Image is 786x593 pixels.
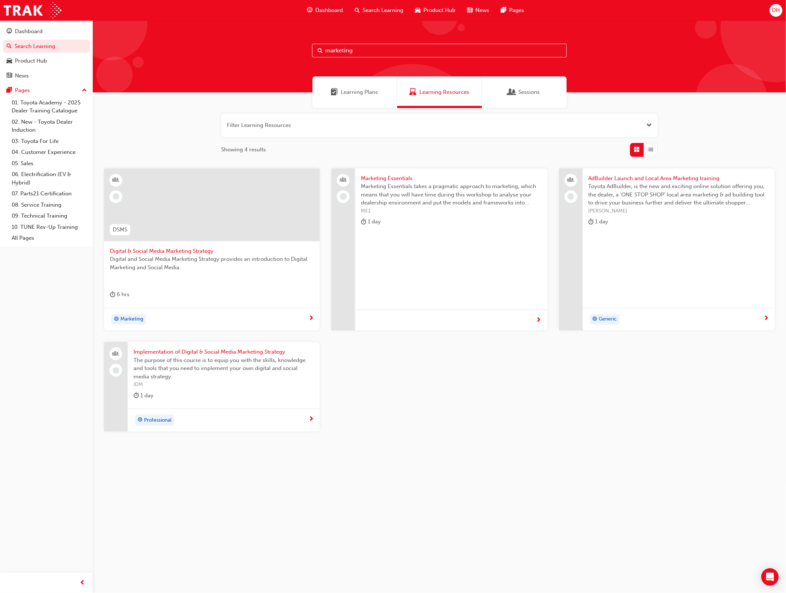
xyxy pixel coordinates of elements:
a: Learning ResourcesLearning Resources [397,76,482,108]
span: learningRecordVerb_NONE-icon [340,193,347,200]
span: learningRecordVerb_NONE-icon [113,367,119,374]
a: 07. Parts21 Certification [9,188,90,199]
a: car-iconProduct Hub [409,3,461,18]
span: learningResourceType_INSTRUCTOR_LED-icon [113,175,119,185]
a: guage-iconDashboard [301,3,349,18]
span: Generic [599,315,617,323]
span: target-icon [114,315,119,324]
a: news-iconNews [461,3,495,18]
span: Learning Resources [409,88,416,96]
a: 04. Customer Experience [9,147,90,158]
span: car-icon [7,58,12,64]
a: Learning PlansLearning Plans [312,76,397,108]
span: pages-icon [7,87,12,94]
div: 1 day [361,217,381,226]
span: DSMS [113,226,127,234]
span: target-icon [137,415,143,425]
span: AdBuilder Launch and Local Area Marketing training [588,174,769,183]
span: next-icon [536,317,542,324]
div: Open Intercom Messenger [761,568,779,586]
a: 05. Sales [9,158,90,169]
a: 01. Toyota Academy - 2025 Dealer Training Catalogue [9,97,90,116]
span: Digital and Social Media Marketing Strategy provides an introduction to Digital Marketing and Soc... [110,255,314,271]
div: 1 day [133,391,153,400]
a: Search Learning [3,40,90,53]
span: learningRecordVerb_NONE-icon [567,193,574,200]
span: search-icon [355,6,360,15]
span: Showing 4 results [221,146,266,154]
span: Implementation of Digital & Social Media Marketing Strategy [133,348,314,356]
button: Pages [3,84,90,97]
span: Marketing Essentials takes a pragmatic approach to marketing, which means that you will have time... [361,182,541,207]
span: next-icon [308,315,314,322]
span: Professional [144,416,172,425]
span: Marketing [120,315,143,323]
span: prev-icon [80,578,85,588]
a: 08. Service Training [9,199,90,211]
span: Pages [509,6,524,15]
a: 03. Toyota For Life [9,136,90,147]
a: search-iconSearch Learning [349,3,409,18]
span: Learning Resources [419,88,469,96]
span: Dashboard [315,6,343,15]
span: guage-icon [7,28,12,35]
a: 10. TUNE Rev-Up Training [9,222,90,233]
a: Dashboard [3,25,90,38]
span: car-icon [415,6,420,15]
span: Search Learning [363,6,403,15]
span: news-icon [467,6,472,15]
span: duration-icon [110,290,115,299]
div: Pages [15,86,30,95]
span: Sessions [519,88,540,96]
span: learningRecordVerb_NONE-icon [113,193,119,200]
span: Digital & Social Media Marketing Strategy [110,247,314,255]
span: Learning Plans [331,88,338,96]
a: 06. Electrification (EV & Hybrid) [9,169,90,188]
span: List [648,146,654,154]
span: News [475,6,489,15]
span: ME1 [361,207,541,215]
a: SessionsSessions [482,76,567,108]
span: Product Hub [423,6,455,15]
span: people-icon [568,175,573,185]
span: duration-icon [588,217,594,226]
a: 09. Technical Training [9,210,90,222]
div: Product Hub [15,57,47,65]
span: people-icon [113,349,119,359]
span: duration-icon [361,217,366,226]
span: next-icon [763,315,769,322]
span: DH [772,6,780,15]
span: [PERSON_NAME] [588,207,769,215]
button: Open the filter [646,121,652,130]
span: duration-icon [133,391,139,400]
span: IDM [133,381,314,389]
a: DSMSDigital & Social Media Marketing StrategyDigital and Social Media Marketing Strategy provides... [104,168,320,331]
span: search-icon [7,43,12,50]
a: Implementation of Digital & Social Media Marketing StrategyThe purpose of this course is to equip... [104,342,320,431]
span: Search [318,47,323,55]
span: target-icon [593,315,598,324]
div: 6 hrs [110,290,129,299]
span: people-icon [341,175,346,185]
div: Dashboard [15,27,43,36]
img: Trak [4,2,61,19]
span: pages-icon [501,6,506,15]
div: 1 day [588,217,609,226]
span: Learning Plans [341,88,378,96]
span: Grid [634,146,640,154]
a: Marketing EssentialsMarketing Essentials takes a pragmatic approach to marketing, which means tha... [331,168,547,331]
span: The purpose of this course is to equip you with the skills, knowledge and tools that you need to ... [133,356,314,381]
span: Sessions [508,88,516,96]
span: Marketing Essentials [361,174,541,183]
span: guage-icon [307,6,312,15]
a: AdBuilder Launch and Local Area Marketing trainingToyota AdBuilder, is the new and exciting onlin... [559,168,775,331]
input: Search... [312,44,567,57]
a: 02. New - Toyota Dealer Induction [9,116,90,136]
button: DH [770,4,782,17]
a: pages-iconPages [495,3,530,18]
span: news-icon [7,73,12,79]
span: up-icon [82,86,87,95]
